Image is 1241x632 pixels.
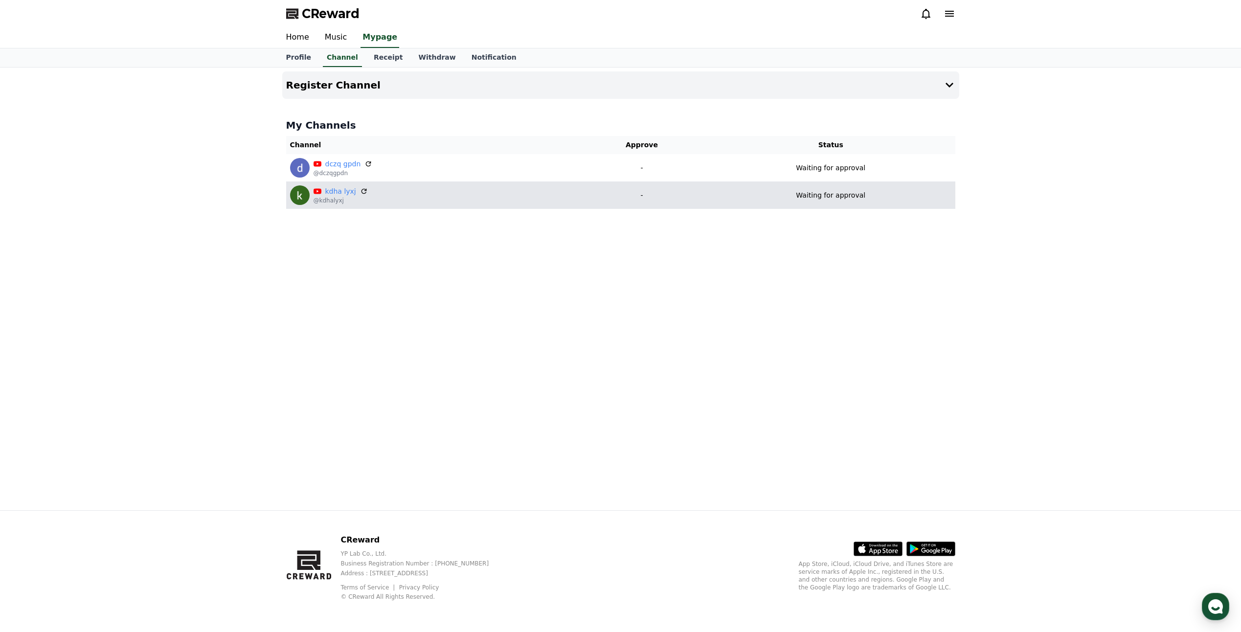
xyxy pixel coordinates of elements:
p: YP Lab Co., Ltd. [340,550,504,558]
p: - [581,190,702,201]
img: kdha lyxj [290,185,310,205]
p: - [581,163,702,173]
th: Channel [286,136,577,154]
span: Home [25,325,42,333]
span: Settings [145,325,169,333]
a: Settings [126,310,188,335]
p: Business Registration Number : [PHONE_NUMBER] [340,560,504,567]
a: Notification [464,48,524,67]
p: © CReward All Rights Reserved. [340,593,504,601]
h4: My Channels [286,118,955,132]
a: Home [3,310,65,335]
a: CReward [286,6,360,22]
a: kdha lyxj [325,186,356,197]
a: dczq gpdn [325,159,361,169]
a: Terms of Service [340,584,396,591]
a: Mypage [361,27,399,48]
p: CReward [340,534,504,546]
th: Approve [577,136,706,154]
a: Music [317,27,355,48]
p: Address : [STREET_ADDRESS] [340,569,504,577]
a: Receipt [366,48,411,67]
a: Home [278,27,317,48]
p: Waiting for approval [796,190,865,201]
a: Privacy Policy [399,584,439,591]
p: @dczqgpdn [314,169,373,177]
p: App Store, iCloud, iCloud Drive, and iTunes Store are service marks of Apple Inc., registered in ... [799,560,955,591]
span: Messages [81,325,110,333]
a: Withdraw [410,48,463,67]
p: Waiting for approval [796,163,865,173]
img: dczq gpdn [290,158,310,178]
th: Status [706,136,955,154]
a: Profile [278,48,319,67]
h4: Register Channel [286,80,381,90]
a: Channel [323,48,362,67]
span: CReward [302,6,360,22]
p: @kdhalyxj [314,197,368,204]
button: Register Channel [282,71,959,99]
a: Messages [65,310,126,335]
